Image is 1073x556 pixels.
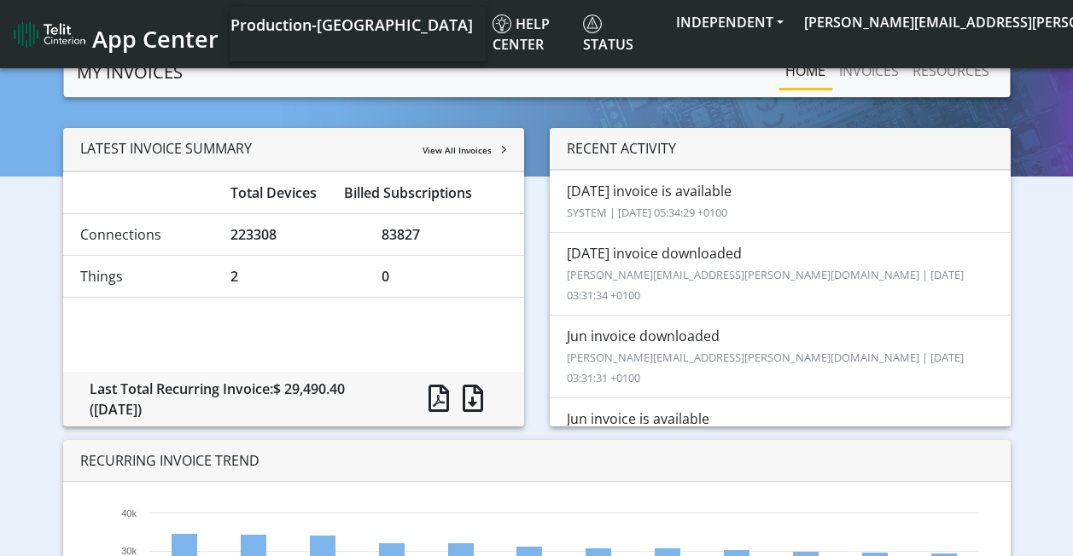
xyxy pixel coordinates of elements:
[550,170,1011,233] li: [DATE] invoice is available
[493,14,550,54] span: Help center
[14,16,216,53] a: App Center
[567,350,964,385] small: [PERSON_NAME][EMAIL_ADDRESS][PERSON_NAME][DOMAIN_NAME] | [DATE] 03:31:31 +0100
[567,205,727,220] small: SYSTEM | [DATE] 05:34:29 +0100
[576,7,666,61] a: Status
[67,224,219,245] div: Connections
[423,144,492,156] span: View All Invoices
[550,232,1011,316] li: [DATE] invoice downloaded
[63,440,1011,482] div: RECURRING INVOICE TREND
[486,7,576,61] a: Help center
[583,14,633,54] span: Status
[121,508,137,518] text: 40k
[583,14,602,33] img: status.svg
[230,14,473,35] span: Production-[GEOGRAPHIC_DATA]
[779,54,832,88] a: Home
[90,399,389,420] div: ([DATE])
[273,379,345,398] span: $ 29,490.40
[230,7,472,41] a: Your current platform instance
[92,23,219,55] span: App Center
[567,267,964,303] small: [PERSON_NAME][EMAIL_ADDRESS][PERSON_NAME][DOMAIN_NAME] | [DATE] 03:31:34 +0100
[550,128,1011,170] div: RECENT ACTIVITY
[14,20,85,48] img: logo-telit-cinterion-gw-new.png
[67,266,219,287] div: Things
[77,55,183,90] a: MY INVOICES
[550,397,1011,460] li: Jun invoice is available
[369,224,520,245] div: 83827
[369,266,520,287] div: 0
[218,182,331,203] div: Total Devices
[906,54,996,88] a: RESOURCES
[121,546,137,556] text: 30k
[832,54,906,88] a: INVOICES
[331,182,520,203] div: Billed Subscriptions
[666,7,794,38] button: INDEPENDENT
[218,266,369,287] div: 2
[218,224,369,245] div: 223308
[493,14,511,33] img: knowledge.svg
[77,379,402,420] div: Last Total Recurring Invoice:
[550,315,1011,398] li: Jun invoice downloaded
[63,128,524,171] div: LATEST INVOICE SUMMARY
